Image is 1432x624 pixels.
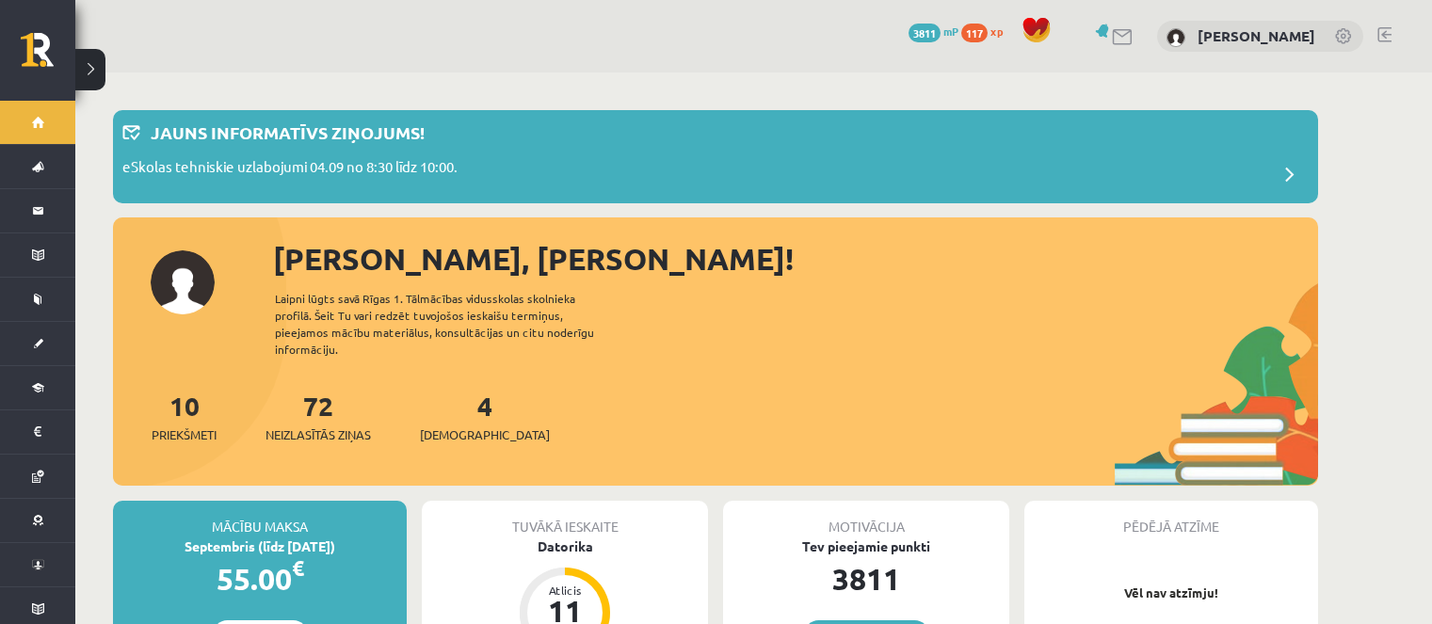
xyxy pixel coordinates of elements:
[265,425,371,444] span: Neizlasītās ziņas
[1167,28,1185,47] img: Diana Aleksandrova
[113,501,407,536] div: Mācību maksa
[943,24,958,39] span: mP
[152,425,217,444] span: Priekšmeti
[723,556,1009,601] div: 3811
[122,156,458,183] p: eSkolas tehniskie uzlabojumi 04.09 no 8:30 līdz 10:00.
[961,24,988,42] span: 117
[723,536,1009,556] div: Tev pieejamie punkti
[21,33,75,80] a: Rīgas 1. Tālmācības vidusskola
[273,236,1318,281] div: [PERSON_NAME], [PERSON_NAME]!
[990,24,1003,39] span: xp
[113,536,407,556] div: Septembris (līdz [DATE])
[420,389,550,444] a: 4[DEMOGRAPHIC_DATA]
[422,536,708,556] div: Datorika
[265,389,371,444] a: 72Neizlasītās ziņas
[275,290,627,358] div: Laipni lūgts savā Rīgas 1. Tālmācības vidusskolas skolnieka profilā. Šeit Tu vari redzēt tuvojošo...
[1034,584,1309,602] p: Vēl nav atzīmju!
[909,24,958,39] a: 3811 mP
[113,556,407,601] div: 55.00
[961,24,1012,39] a: 117 xp
[723,501,1009,536] div: Motivācija
[1024,501,1318,536] div: Pēdējā atzīme
[537,584,593,596] div: Atlicis
[152,389,217,444] a: 10Priekšmeti
[122,120,1309,194] a: Jauns informatīvs ziņojums! eSkolas tehniskie uzlabojumi 04.09 no 8:30 līdz 10:00.
[151,120,425,145] p: Jauns informatīvs ziņojums!
[909,24,941,42] span: 3811
[420,425,550,444] span: [DEMOGRAPHIC_DATA]
[292,554,304,582] span: €
[422,501,708,536] div: Tuvākā ieskaite
[1198,26,1315,45] a: [PERSON_NAME]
